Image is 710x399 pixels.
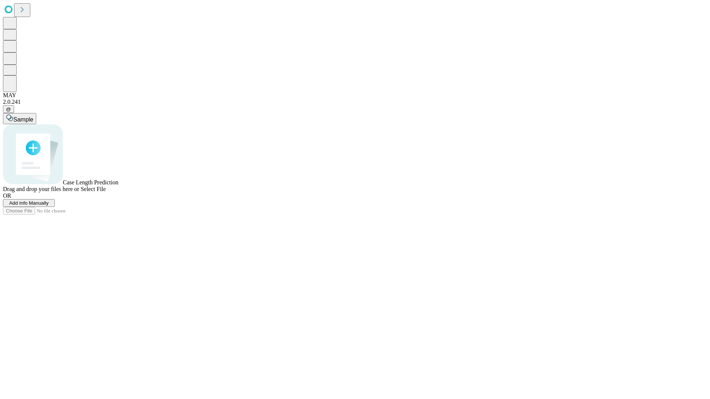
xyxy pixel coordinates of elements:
span: Case Length Prediction [63,179,118,185]
span: Drag and drop your files here or [3,186,79,192]
span: OR [3,192,11,199]
button: Sample [3,113,36,124]
div: 2.0.241 [3,99,707,105]
span: @ [6,106,11,112]
span: Select File [81,186,106,192]
button: @ [3,105,14,113]
span: Add Info Manually [9,200,49,206]
button: Add Info Manually [3,199,55,207]
div: MAY [3,92,707,99]
span: Sample [13,116,33,123]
